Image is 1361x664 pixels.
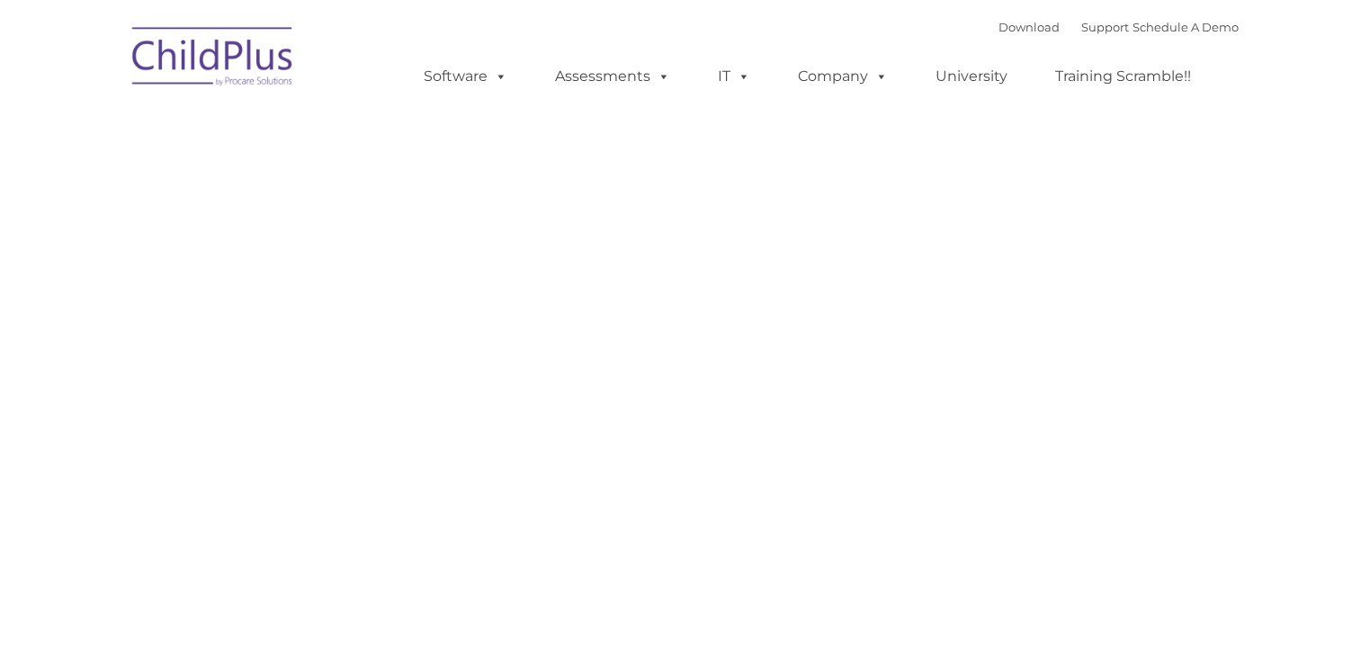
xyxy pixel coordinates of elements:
a: Schedule A Demo [1133,20,1239,34]
a: Training Scramble!! [1037,58,1209,94]
font: | [998,20,1239,34]
a: Download [998,20,1060,34]
a: Support [1081,20,1129,34]
a: Assessments [537,58,688,94]
a: Software [406,58,525,94]
a: University [918,58,1025,94]
a: Company [780,58,906,94]
img: ChildPlus by Procare Solutions [123,14,303,104]
a: IT [700,58,768,94]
